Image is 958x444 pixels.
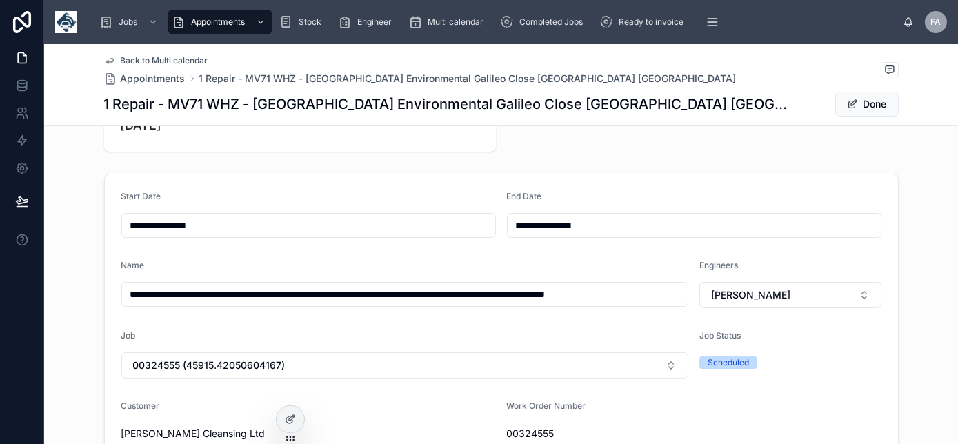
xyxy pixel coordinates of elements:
a: Engineer [334,10,401,34]
span: Name [121,260,145,270]
span: Stock [299,17,321,28]
span: Jobs [119,17,137,28]
span: [PERSON_NAME] [711,288,790,302]
span: Completed Jobs [519,17,583,28]
img: App logo [55,11,77,33]
div: Scheduled [708,356,749,369]
a: Multi calendar [404,10,493,34]
a: 1 Repair - MV71 WHZ - [GEOGRAPHIC_DATA] Environmental Galileo Close [GEOGRAPHIC_DATA] [GEOGRAPHIC... [199,72,737,85]
span: Multi calendar [428,17,483,28]
span: Engineer [357,17,392,28]
span: Engineers [699,260,738,270]
span: Customer [121,401,160,411]
span: 00324555 (45915.42050604167) [133,359,286,372]
span: 00324555 [507,427,881,441]
a: Appointments [104,72,186,85]
span: Job [121,330,136,341]
button: Select Button [699,282,881,308]
span: Appointments [191,17,245,28]
span: Back to Multi calendar [121,55,208,66]
a: Stock [275,10,331,34]
span: Ready to invoice [619,17,683,28]
span: Work Order Number [507,401,586,411]
a: Jobs [95,10,165,34]
div: scrollable content [88,7,903,37]
a: Ready to invoice [595,10,693,34]
a: Back to Multi calendar [104,55,208,66]
span: End Date [507,191,542,201]
span: Start Date [121,191,161,201]
button: Done [835,92,899,117]
span: [PERSON_NAME] Cleansing Ltd [121,427,496,441]
button: Select Button [121,352,689,379]
span: FA [931,17,941,28]
h1: 1 Repair - MV71 WHZ - [GEOGRAPHIC_DATA] Environmental Galileo Close [GEOGRAPHIC_DATA] [GEOGRAPHIC... [104,94,795,114]
a: Completed Jobs [496,10,592,34]
a: Appointments [168,10,272,34]
span: Appointments [121,72,186,85]
span: Job Status [699,330,741,341]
